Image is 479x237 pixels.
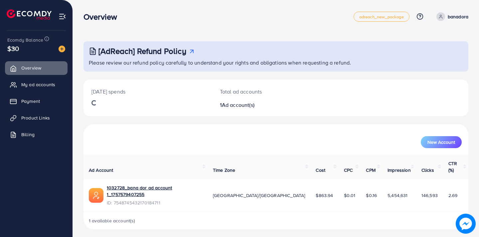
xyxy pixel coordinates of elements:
a: Product Links [5,111,68,124]
span: Impression [388,167,411,173]
span: CTR (%) [448,160,457,173]
span: Clicks [421,167,434,173]
h3: [AdReach] Refund Policy [98,46,186,56]
span: CPM [366,167,375,173]
span: Ad account(s) [222,101,254,109]
span: $0.16 [366,192,377,199]
span: 1 available account(s) [89,217,135,224]
p: banadora [448,13,468,21]
span: adreach_new_package [359,15,404,19]
span: [GEOGRAPHIC_DATA]/[GEOGRAPHIC_DATA] [213,192,305,199]
a: Payment [5,95,68,108]
span: $863.94 [316,192,333,199]
span: Product Links [21,115,50,121]
span: 5,454,631 [388,192,407,199]
h2: 1 [220,102,300,108]
span: Billing [21,131,35,138]
a: My ad accounts [5,78,68,91]
span: CPC [344,167,353,173]
img: menu [59,13,66,20]
span: Overview [21,65,41,71]
p: Please review our refund policy carefully to understand your rights and obligations when requesti... [89,59,464,67]
a: banadora [434,12,468,21]
span: $30 [7,44,19,53]
span: My ad accounts [21,81,55,88]
a: adreach_new_package [354,12,409,22]
img: image [59,46,65,52]
span: $0.01 [344,192,356,199]
a: 1032728_bana dor ad account 1_1757579407255 [107,184,202,198]
p: [DATE] spends [91,88,204,96]
img: image [456,214,476,234]
a: Billing [5,128,68,141]
span: Time Zone [213,167,235,173]
span: Cost [316,167,325,173]
img: logo [7,9,52,20]
span: 2.69 [448,192,458,199]
a: Overview [5,61,68,75]
h3: Overview [83,12,122,22]
p: Total ad accounts [220,88,300,96]
span: 146,593 [421,192,438,199]
img: ic-ads-acc.e4c84228.svg [89,188,103,203]
span: Ecomdy Balance [7,37,43,43]
span: ID: 7548745432170184711 [107,199,202,206]
button: New Account [421,136,462,148]
span: Ad Account [89,167,113,173]
span: New Account [427,140,455,144]
span: Payment [21,98,40,105]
